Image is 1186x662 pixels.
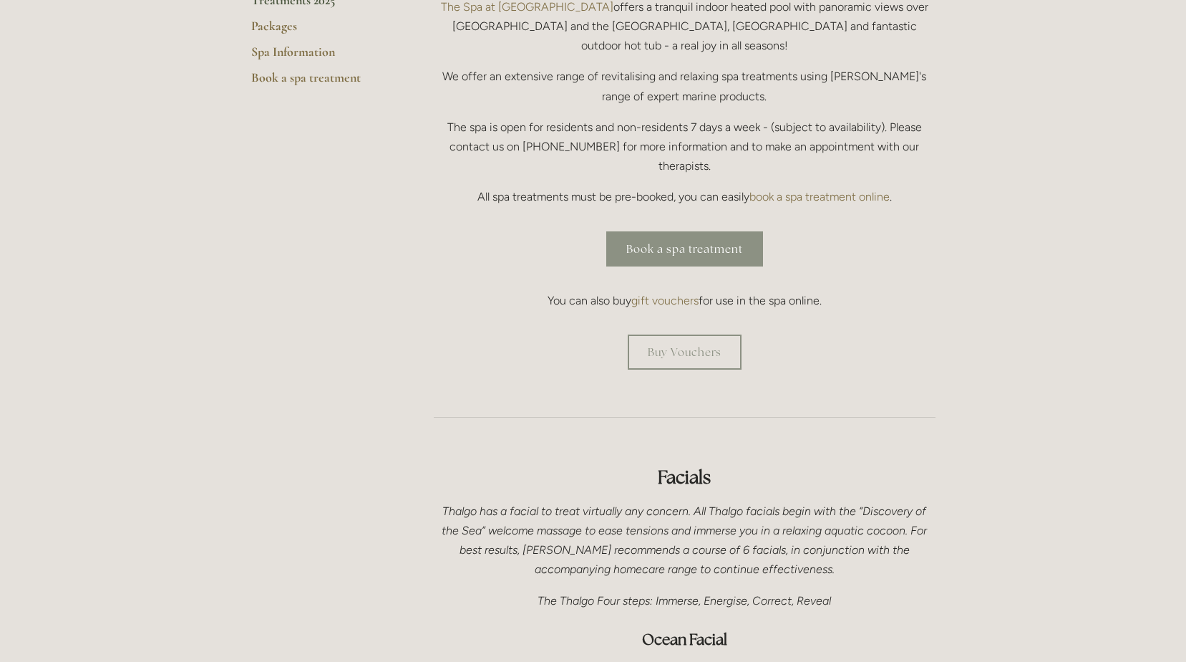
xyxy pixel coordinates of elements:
[749,190,890,203] a: book a spa treatment online
[434,187,935,206] p: All spa treatments must be pre-booked, you can easily .
[251,18,388,44] a: Packages
[606,231,763,267] a: Book a spa treatment
[538,594,831,608] em: The Thalgo Four steps: Immerse, Energise, Correct, Reveal
[251,44,388,69] a: Spa Information
[251,69,388,95] a: Book a spa treatment
[642,630,727,649] strong: Ocean Facial
[658,466,711,489] strong: Facials
[631,294,699,307] a: gift vouchers
[442,504,930,577] em: Thalgo has a facial to treat virtually any concern. All Thalgo facials begin with the “Discovery ...
[434,291,935,310] p: You can also buy for use in the spa online.
[434,67,935,105] p: We offer an extensive range of revitalising and relaxing spa treatments using [PERSON_NAME]'s ran...
[628,335,742,370] a: Buy Vouchers
[434,117,935,176] p: The spa is open for residents and non-residents 7 days a week - (subject to availability). Please...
